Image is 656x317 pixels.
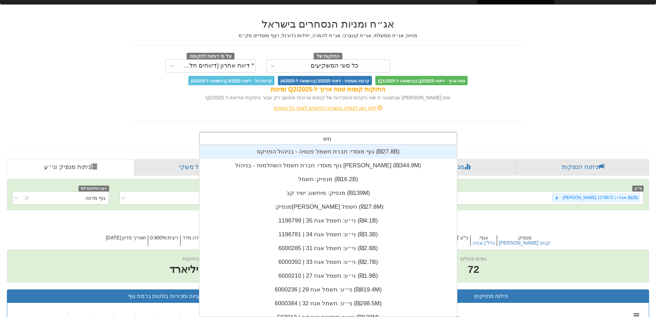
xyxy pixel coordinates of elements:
div: ני״ע: ‏חשמל אגח 35 | 1196799 ‎(₪4.1B)‎ [199,214,457,228]
font: ענף [480,235,488,240]
button: נדל"ן ובניה [472,240,495,246]
font: אג״ח ומניות הנסחרים בישראל [262,18,394,30]
font: לחץ כאן לצפייה בתאריכי הדיווחים לאחר כל הגופים [274,105,376,111]
font: 72 [468,264,479,275]
font: החזקות קופות טווח ארוך ל-Q2/2025 זמינות [271,86,385,93]
font: ₪2 מיליארד [169,264,222,275]
div: ני״ע: ‏חשמל אגח 29 | 6000236 ‎(₪819.4M)‎ [199,283,457,297]
font: ריבית [168,235,178,240]
font: 0.900% [150,235,166,240]
a: ניתוח הנפקות [517,159,649,176]
button: [PERSON_NAME] קבוץ [499,240,550,246]
font: קניות ומכירות בולטות ברמת גוף [128,293,201,299]
font: תאריך פדיון [122,235,146,240]
div: ני״ע: ‏חשמל אגח 31 | 6000285 ‎(₪2.8B)‎ [199,241,457,255]
font: טווח ארוך - דיווחי Q2/2025 (בהשוואה ל-Q1/2025) [378,78,465,83]
font: [PERSON_NAME] אגח ז | 1178672 (₪2B) [563,195,638,200]
font: : [191,235,193,240]
font: שווי החזקות [183,256,209,261]
font: מניות, אג״ח ממשלתי, אג״ח קונצרני, אג״ח להמרה, יחידות כדורגל, רצף מוסדיים מק״מ [239,33,417,38]
font: [DATE] [106,235,121,240]
font: קרנות נאמנות - דיווחי 5/2025 (בהשוואה ל-4/2025) [280,78,369,83]
font: גופים פעלים [460,256,487,261]
div: ני״ע: ‏חשמל אגח 33 | 6000392 ‎(₪2.7B)‎ [199,255,457,269]
a: פרופיל משקי [135,159,264,176]
font: * דיווח אחרון (דיווחים חלקיים) [176,62,254,69]
div: מנפיק: ‏מיחשוב ישיר קב ‎(₪139M)‎ [199,186,457,200]
font: הצמדה [193,235,208,240]
font: : [121,235,122,240]
font: על פי דוחות לתקופה [189,53,232,59]
font: כל סוגי המשקיעים [311,62,358,69]
font: גוף מדווה [85,195,105,201]
font: : [479,235,480,240]
font: פרופיל משקי [179,164,213,170]
a: ניתוח מנפיק וני״ע [7,159,135,176]
font: החזקות של [316,53,340,59]
font: שים [PERSON_NAME] שבתצוגה זו שווי הקניות והמכירות של קופות ארוכות מחושב רק עבור החזקות שדיווחו ל ... [206,95,450,100]
div: ני״ע: ‏חשמל אגח 27 | 6000210 ‎(₪1.9B)‎ [199,269,457,283]
div: ני״ע: ‏חשמל אגח 32 | 6000384 ‎(₪298.5M)‎ [199,297,457,310]
font: : [517,235,519,240]
font: מדד [183,235,191,240]
div: גוף מוסדי: ‏חברת חשמל השתלמות - בניהול [PERSON_NAME] ‎(₪344.9M)‎ [199,159,457,172]
div: מנפיק: ‏[PERSON_NAME] חשמל ‎(₪27.8M)‎ [199,200,457,214]
font: פילוח מחזיקים [474,293,508,299]
font: הצג החזקות לפי [81,186,107,190]
font: : [167,235,168,240]
div: גוף מוסדי: ‏חברת חשמל פנסיה - בניהול הפניקס ‎(₪27.8B)‎ [199,145,457,159]
div: מנפיק: ‏חשמל ‎(₪16.2B)‎ [199,172,457,186]
div: ני״ע: ‏חשמל אגח 34 | 1196781 ‎(₪3.3B)‎ [199,228,457,241]
font: קרנות סל - דיווחי 5/2025 (בהשוואה ל-4/2025) [191,78,272,83]
font: ניתוח הנפקות [562,164,598,170]
font: מנפיק [519,235,532,240]
font: ני״ע [635,186,642,190]
font: ניתוח מנפיק וני״ע [44,164,91,170]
